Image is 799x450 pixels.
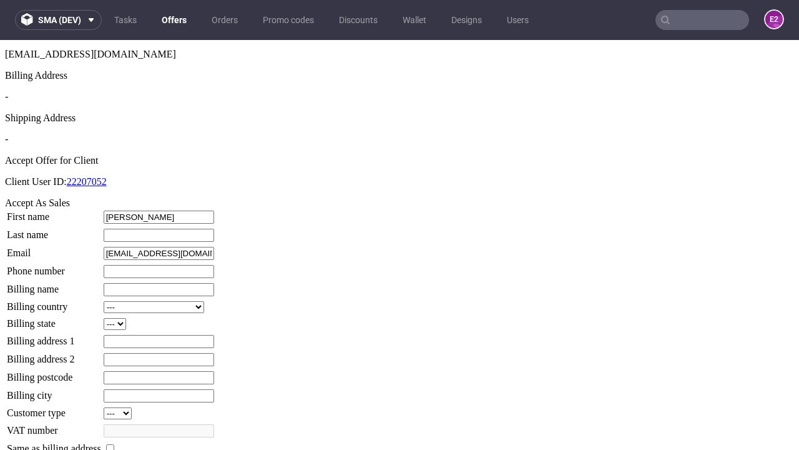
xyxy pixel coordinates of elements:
a: Designs [444,10,489,30]
td: Last name [6,188,102,202]
div: Billing Address [5,30,794,41]
div: Shipping Address [5,72,794,84]
td: First name [6,170,102,184]
a: Users [499,10,536,30]
a: Discounts [331,10,385,30]
td: Billing postcode [6,331,102,345]
td: Billing address 2 [6,312,102,327]
a: Offers [154,10,194,30]
div: Accept Offer for Client [5,115,794,126]
a: Orders [204,10,245,30]
td: Billing state [6,277,102,291]
span: - [5,51,8,62]
td: Same as billing address [6,402,102,416]
td: Billing name [6,242,102,257]
a: 22207052 [67,136,107,147]
span: [EMAIL_ADDRESS][DOMAIN_NAME] [5,9,176,19]
p: Client User ID: [5,136,794,147]
td: VAT number [6,384,102,398]
span: sma (dev) [38,16,81,24]
span: - [5,94,8,104]
td: Customer type [6,367,102,380]
td: Email [6,206,102,221]
button: sma (dev) [15,10,102,30]
td: Phone number [6,224,102,239]
td: Billing address 1 [6,294,102,309]
td: Billing city [6,349,102,363]
a: Wallet [395,10,434,30]
td: Billing country [6,261,102,274]
a: Promo codes [255,10,321,30]
div: Accept As Sales [5,157,794,169]
a: Tasks [107,10,144,30]
figcaption: e2 [765,11,783,28]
